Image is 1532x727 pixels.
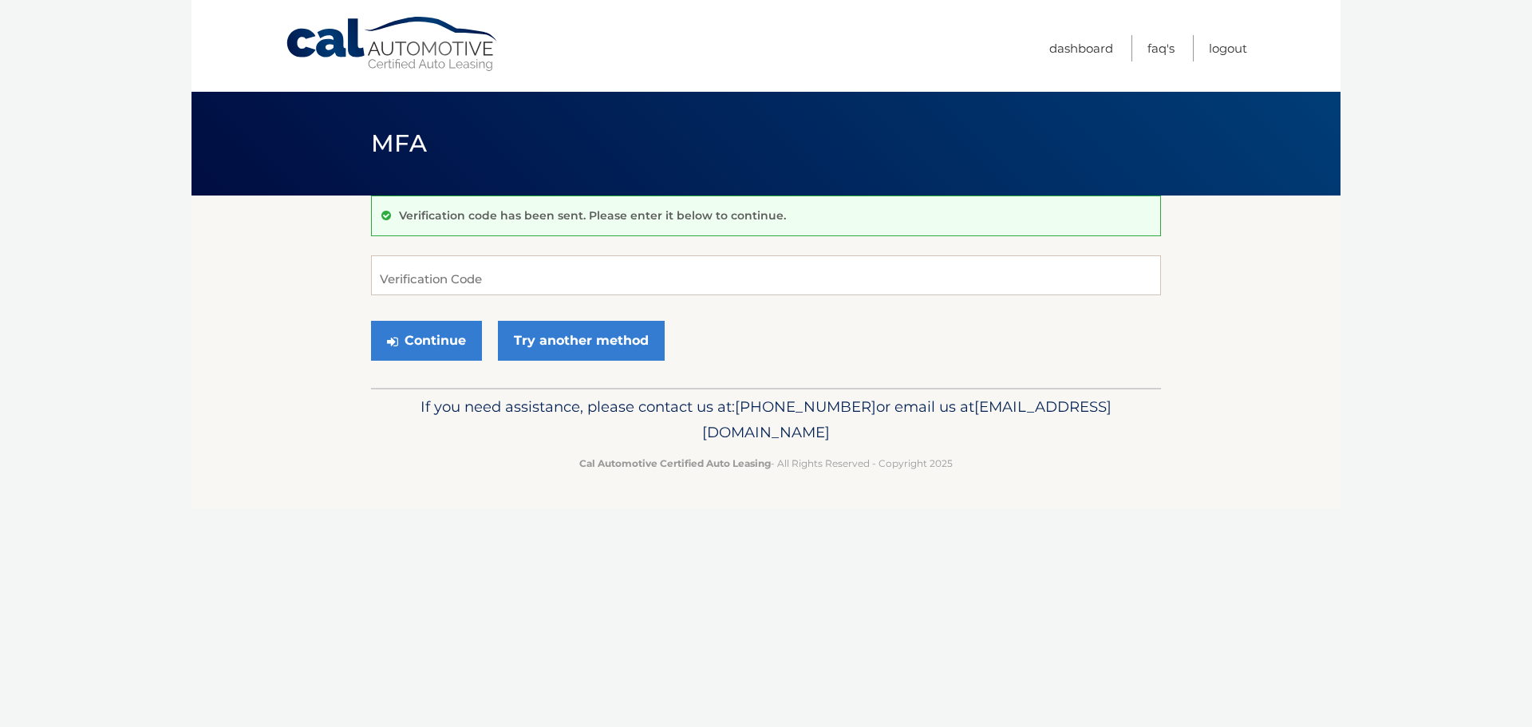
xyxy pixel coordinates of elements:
a: Try another method [498,321,665,361]
a: Dashboard [1049,35,1113,61]
a: Logout [1209,35,1247,61]
a: FAQ's [1147,35,1175,61]
a: Cal Automotive [285,16,500,73]
button: Continue [371,321,482,361]
span: [PHONE_NUMBER] [735,397,876,416]
input: Verification Code [371,255,1161,295]
strong: Cal Automotive Certified Auto Leasing [579,457,771,469]
span: MFA [371,128,427,158]
p: If you need assistance, please contact us at: or email us at [381,394,1151,445]
p: - All Rights Reserved - Copyright 2025 [381,455,1151,472]
p: Verification code has been sent. Please enter it below to continue. [399,208,786,223]
span: [EMAIL_ADDRESS][DOMAIN_NAME] [702,397,1111,441]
